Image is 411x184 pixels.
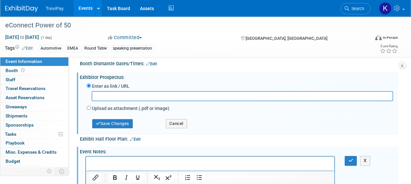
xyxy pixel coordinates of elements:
a: Event Information [0,57,68,66]
a: Search [340,3,370,14]
div: EMEA [65,45,80,52]
img: Kora Licht [379,2,391,15]
div: Event Format [341,34,398,44]
span: Playbook [6,140,25,146]
img: Format-Inperson.png [375,35,382,40]
a: Budget [0,157,68,166]
span: Booth [6,68,26,73]
div: Booth Dismantle Dates/Times: [80,59,398,67]
a: Tasks [0,130,68,139]
div: In-Person [383,35,398,40]
button: Cancel [166,119,187,128]
button: Committed [106,34,145,41]
td: Tags [5,45,33,52]
div: Round Table [82,45,109,52]
div: Exhibitor Prospectus: [80,72,398,81]
div: speaking presentation [111,45,154,52]
span: Asset Reservations [6,95,44,100]
a: Playbook [0,139,68,147]
button: Underline [132,173,143,182]
a: Asset Reservations [0,93,68,102]
a: Shipments [0,112,68,120]
span: Booth not reserved yet [20,68,26,73]
a: Misc. Expenses & Credits [0,148,68,157]
div: Exhibit Hall Floor Plan: [80,134,398,143]
div: Automotive [39,45,63,52]
span: Budget [6,159,20,164]
span: Sponsorships [6,122,34,128]
div: Event Notes: [80,147,398,155]
div: Event Rating [380,45,398,48]
button: Superscript [163,173,174,182]
button: Bold [109,173,120,182]
a: Staff [0,75,68,84]
span: [DATE] [DATE] [5,34,39,40]
img: ExhibitDay [5,6,38,12]
a: Edit [22,46,33,51]
button: Numbered list [182,173,193,182]
iframe: Rich Text Area [86,157,334,182]
span: to [19,35,25,40]
button: Subscript [151,173,163,182]
button: Bullet list [194,173,205,182]
button: X [360,156,370,165]
button: Insert/edit link [90,173,101,182]
a: Booth [0,66,68,75]
div: eConnect Power of 50 [3,20,364,31]
span: Shipments [6,113,27,118]
a: Travel Reservations [0,84,68,93]
a: Edit [130,137,141,142]
span: TreviPay [46,6,64,11]
label: Enter as link / URL [92,83,129,89]
span: [GEOGRAPHIC_DATA], [GEOGRAPHIC_DATA] [246,36,327,41]
a: Sponsorships [0,121,68,130]
span: Giveaways [6,104,27,109]
button: Italic [121,173,132,182]
td: Personalize Event Tab Strip [44,167,55,176]
span: Event Information [6,59,42,64]
span: Search [349,6,364,11]
button: Save Changes [92,119,133,128]
span: Misc. Expenses & Credits [6,149,57,155]
span: Travel Reservations [6,86,45,91]
span: (1 day) [40,36,52,40]
td: Toggle Event Tabs [55,167,69,176]
a: Giveaways [0,102,68,111]
a: Edit [146,62,157,66]
span: Staff [6,77,15,82]
span: Tasks [5,131,16,137]
label: Upload as attachment (.pdf or image) [92,105,169,112]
